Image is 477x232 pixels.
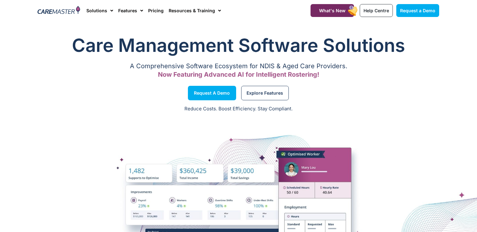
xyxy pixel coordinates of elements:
span: Request a Demo [400,8,435,13]
a: Request a Demo [188,86,236,100]
a: What's New [311,4,354,17]
a: Explore Features [241,86,289,100]
span: Now Featuring Advanced AI for Intelligent Rostering! [158,71,319,78]
span: Explore Features [247,91,283,95]
img: CareMaster Logo [38,6,80,15]
h1: Care Management Software Solutions [38,33,439,58]
a: Request a Demo [396,4,439,17]
span: What's New [319,8,346,13]
a: Help Centre [360,4,393,17]
p: Reduce Costs. Boost Efficiency. Stay Compliant. [4,105,473,113]
span: Help Centre [364,8,389,13]
p: A Comprehensive Software Ecosystem for NDIS & Aged Care Providers. [38,64,439,68]
span: Request a Demo [194,91,230,95]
